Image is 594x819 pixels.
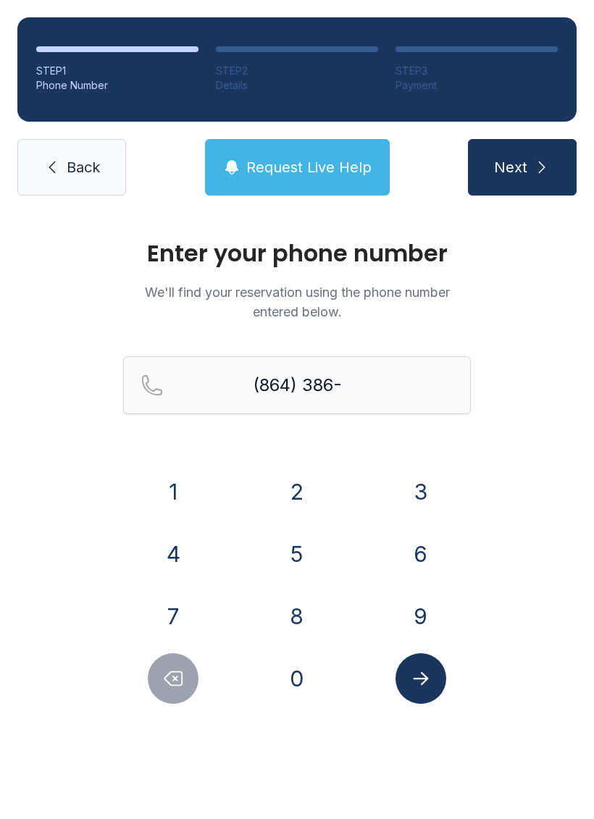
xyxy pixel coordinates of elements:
button: 6 [396,529,446,579]
span: Request Live Help [246,157,372,177]
button: Delete number [148,653,198,704]
button: Submit lookup form [396,653,446,704]
div: Payment [396,78,558,93]
input: Reservation phone number [123,356,471,414]
button: 1 [148,466,198,517]
button: 5 [272,529,322,579]
div: STEP 2 [216,64,378,78]
button: 8 [272,591,322,642]
button: 9 [396,591,446,642]
span: Back [67,157,100,177]
button: 7 [148,591,198,642]
button: 3 [396,466,446,517]
h1: Enter your phone number [123,242,471,265]
button: 4 [148,529,198,579]
button: 0 [272,653,322,704]
button: 2 [272,466,322,517]
div: Details [216,78,378,93]
div: STEP 1 [36,64,198,78]
span: Next [494,157,527,177]
div: STEP 3 [396,64,558,78]
p: We'll find your reservation using the phone number entered below. [123,282,471,322]
div: Phone Number [36,78,198,93]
